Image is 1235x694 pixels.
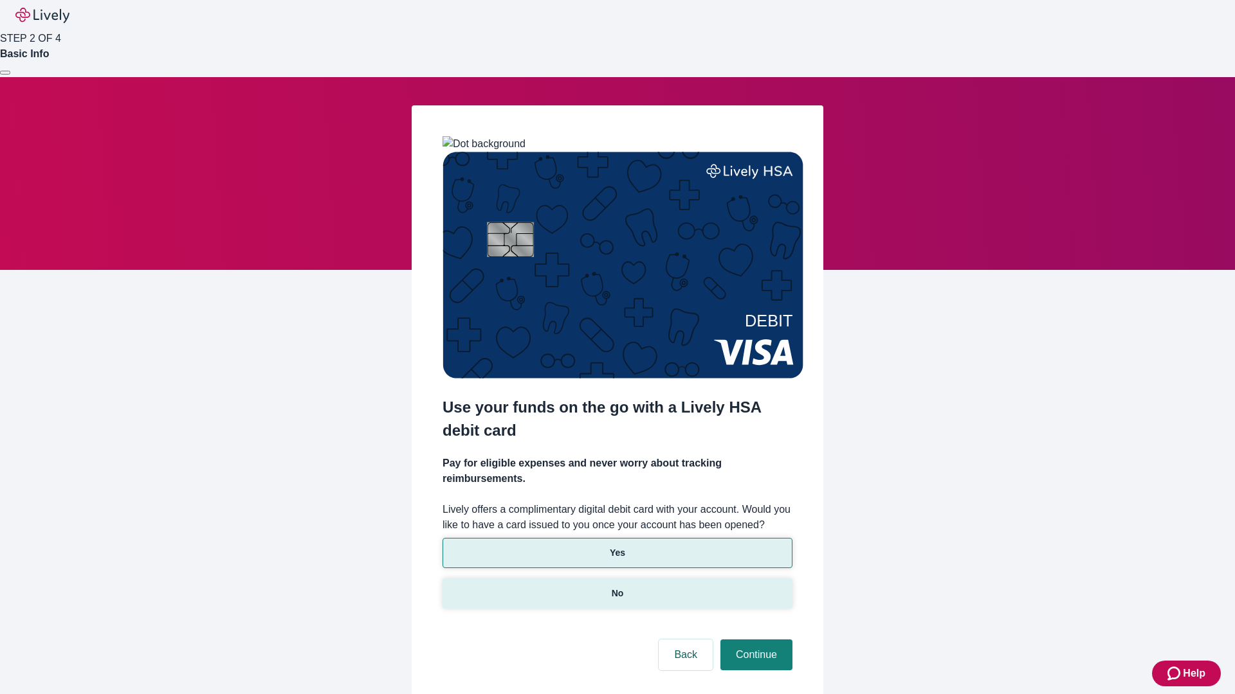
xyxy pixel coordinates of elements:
[443,396,792,442] h2: Use your funds on the go with a Lively HSA debit card
[659,639,713,670] button: Back
[1167,666,1183,681] svg: Zendesk support icon
[612,587,624,600] p: No
[720,639,792,670] button: Continue
[15,8,69,23] img: Lively
[1183,666,1205,681] span: Help
[1152,661,1221,686] button: Zendesk support iconHelp
[443,456,792,486] h4: Pay for eligible expenses and never worry about tracking reimbursements.
[610,546,625,560] p: Yes
[443,578,792,609] button: No
[443,502,792,533] label: Lively offers a complimentary digital debit card with your account. Would you like to have a card...
[443,152,803,378] img: Debit card
[443,538,792,568] button: Yes
[443,136,526,152] img: Dot background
